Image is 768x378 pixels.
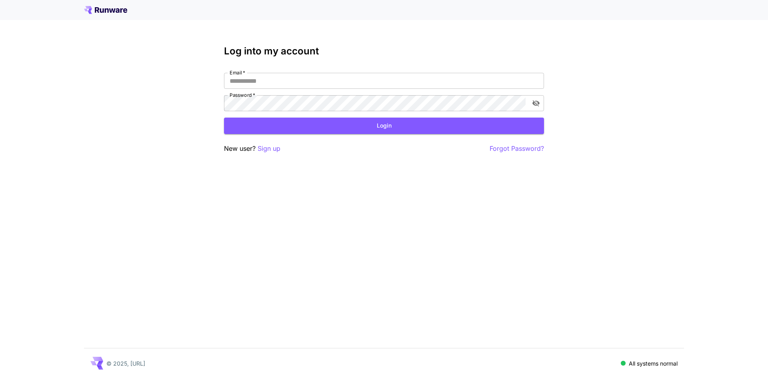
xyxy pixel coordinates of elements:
button: Sign up [258,144,280,154]
p: New user? [224,144,280,154]
p: © 2025, [URL] [106,359,145,368]
label: Email [230,69,245,76]
p: All systems normal [629,359,678,368]
button: Login [224,118,544,134]
label: Password [230,92,255,98]
h3: Log into my account [224,46,544,57]
button: toggle password visibility [529,96,543,110]
button: Forgot Password? [490,144,544,154]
